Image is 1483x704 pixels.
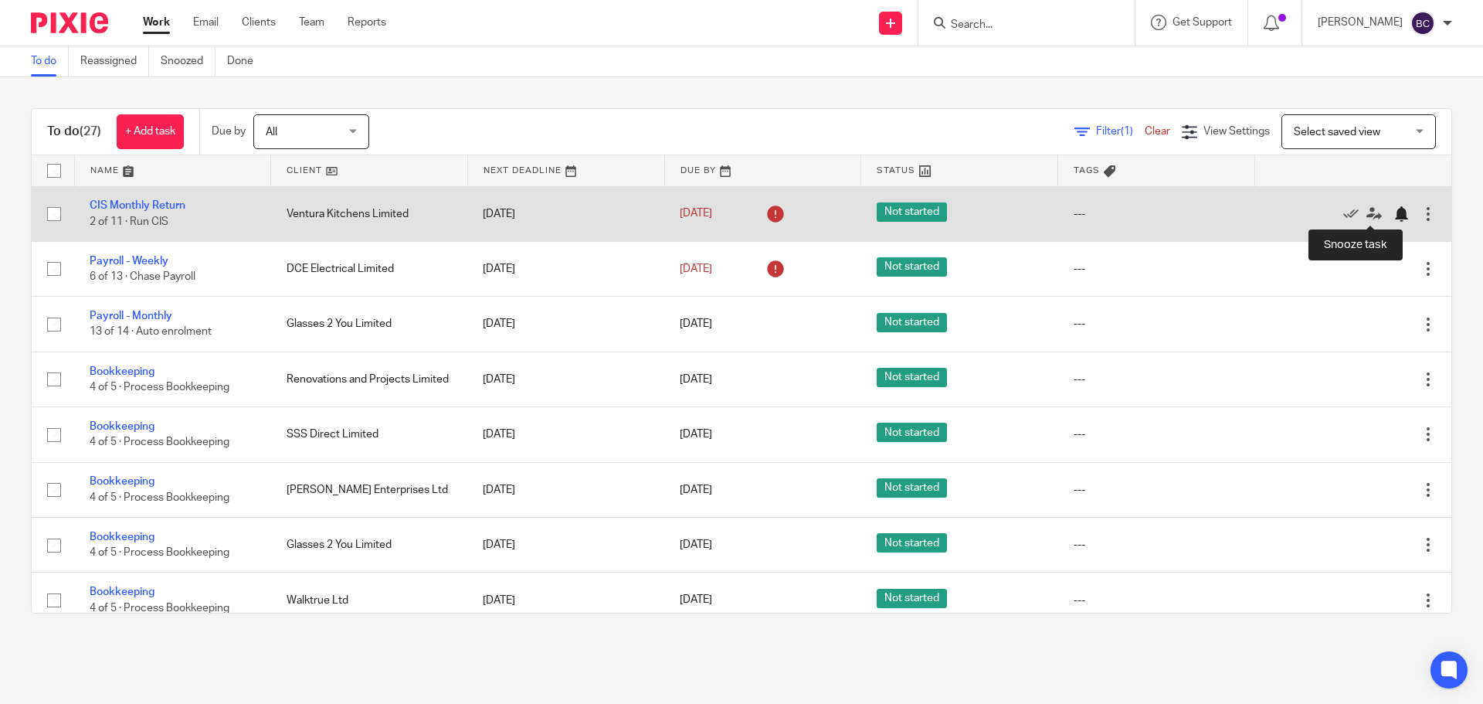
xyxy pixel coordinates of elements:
[467,186,664,241] td: [DATE]
[949,19,1088,32] input: Search
[90,256,168,267] a: Payroll - Weekly
[467,241,664,296] td: [DATE]
[90,437,229,448] span: 4 of 5 · Process Bookkeeping
[90,327,212,338] span: 13 of 14 · Auto enrolment
[467,462,664,517] td: [DATE]
[1318,15,1403,30] p: [PERSON_NAME]
[467,297,664,352] td: [DATE]
[680,429,712,440] span: [DATE]
[680,264,712,274] span: [DATE]
[161,46,215,77] a: Snoozed
[877,202,947,222] span: Not started
[1343,206,1366,222] a: Mark as done
[1145,126,1170,137] a: Clear
[1074,427,1240,442] div: ---
[90,200,185,211] a: CIS Monthly Return
[212,124,246,139] p: Due by
[877,478,947,498] span: Not started
[47,124,101,140] h1: To do
[680,539,712,550] span: [DATE]
[90,271,195,282] span: 6 of 13 · Chase Payroll
[1074,372,1240,387] div: ---
[877,423,947,442] span: Not started
[271,186,468,241] td: Ventura Kitchens Limited
[227,46,265,77] a: Done
[680,595,712,606] span: [DATE]
[31,12,108,33] img: Pixie
[1294,127,1380,138] span: Select saved view
[90,382,229,393] span: 4 of 5 · Process Bookkeeping
[1074,482,1240,498] div: ---
[193,15,219,30] a: Email
[1096,126,1145,137] span: Filter
[877,589,947,608] span: Not started
[271,462,468,517] td: [PERSON_NAME] Enterprises Ltd
[266,127,277,138] span: All
[271,297,468,352] td: Glasses 2 You Limited
[90,603,229,614] span: 4 of 5 · Process Bookkeeping
[467,352,664,406] td: [DATE]
[90,421,154,432] a: Bookkeeping
[1410,11,1435,36] img: svg%3E
[877,533,947,553] span: Not started
[90,587,154,597] a: Bookkeeping
[467,407,664,462] td: [DATE]
[271,518,468,573] td: Glasses 2 You Limited
[1074,261,1240,277] div: ---
[31,46,69,77] a: To do
[467,518,664,573] td: [DATE]
[90,366,154,377] a: Bookkeeping
[1172,17,1232,28] span: Get Support
[877,368,947,387] span: Not started
[242,15,276,30] a: Clients
[271,241,468,296] td: DCE Electrical Limited
[90,216,168,227] span: 2 of 11 · Run CIS
[90,492,229,503] span: 4 of 5 · Process Bookkeeping
[1074,316,1240,332] div: ---
[90,532,154,542] a: Bookkeeping
[90,547,229,558] span: 4 of 5 · Process Bookkeeping
[271,407,468,462] td: SSS Direct Limited
[1121,126,1133,137] span: (1)
[877,257,947,277] span: Not started
[680,374,712,385] span: [DATE]
[1074,206,1240,222] div: ---
[467,573,664,627] td: [DATE]
[1074,537,1240,553] div: ---
[348,15,386,30] a: Reports
[80,125,101,138] span: (27)
[680,318,712,329] span: [DATE]
[1074,593,1240,608] div: ---
[680,209,712,219] span: [DATE]
[90,476,154,487] a: Bookkeeping
[271,573,468,627] td: Walktrue Ltd
[143,15,170,30] a: Work
[1203,126,1270,137] span: View Settings
[117,114,184,149] a: + Add task
[271,352,468,406] td: Renovations and Projects Limited
[80,46,149,77] a: Reassigned
[877,313,947,332] span: Not started
[1074,166,1100,175] span: Tags
[90,311,172,321] a: Payroll - Monthly
[680,485,712,495] span: [DATE]
[299,15,324,30] a: Team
